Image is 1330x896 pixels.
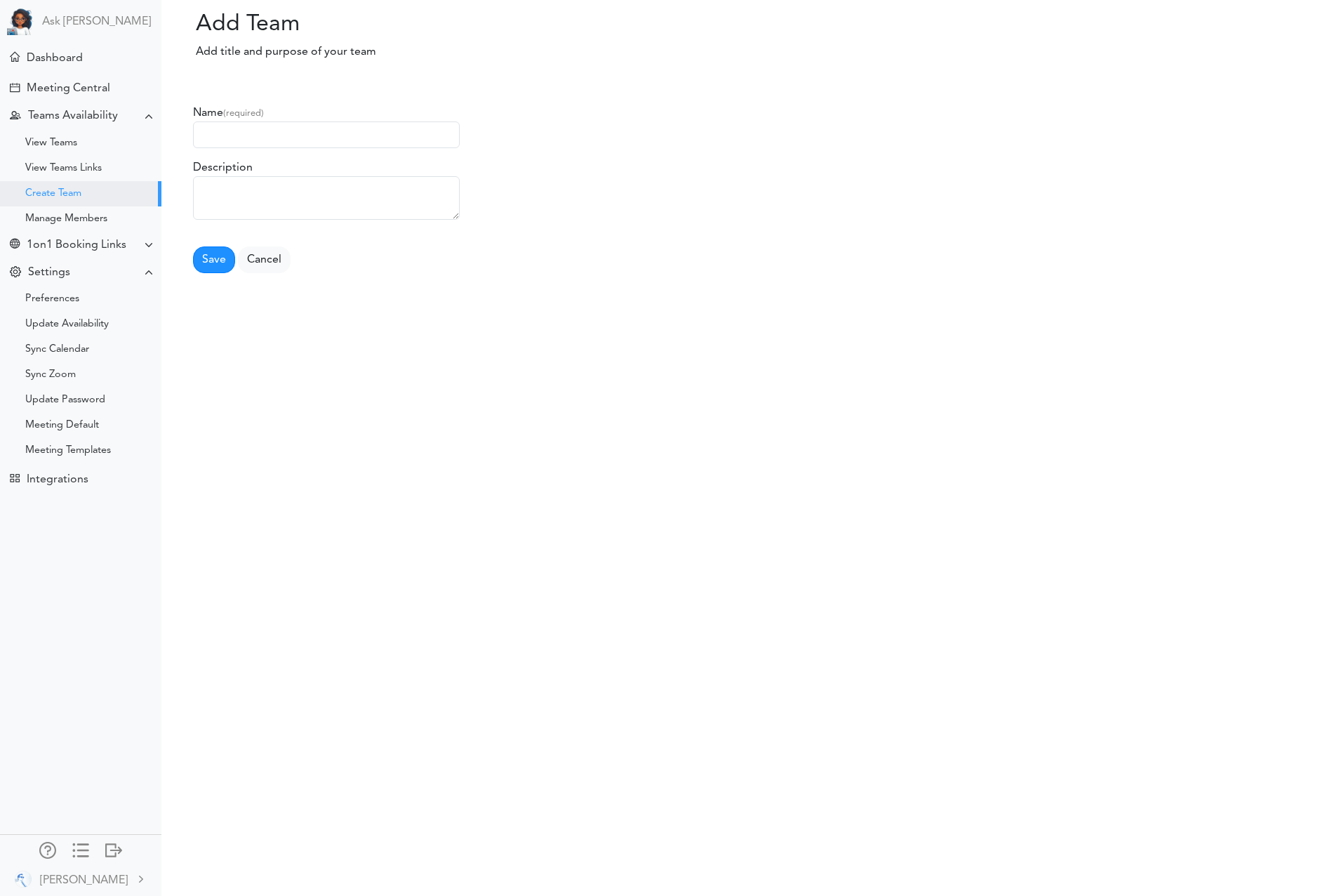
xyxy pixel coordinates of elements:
div: Share Meeting Link [10,239,20,252]
div: Show only icons [72,842,89,856]
div: Meeting Templates [25,447,111,454]
div: Preferences [25,296,79,303]
div: View Teams Links [25,165,102,172]
div: Teams Availability [28,110,118,123]
img: Powered by TEAMCAL AI [7,7,35,35]
div: Meeting Central [27,82,110,95]
div: 1on1 Booking Links [27,239,126,252]
div: [PERSON_NAME] [40,872,128,889]
div: Sync Calendar [25,346,89,353]
img: 9k= [15,871,32,888]
div: Settings [28,266,70,279]
div: Home [10,52,20,62]
p: Add title and purpose of your team [175,44,546,60]
div: Update Availability [25,321,109,328]
a: Change side menu [72,842,89,862]
div: Dashboard [27,52,83,65]
small: (required) [223,109,264,118]
div: View Teams [25,140,77,147]
div: Sync Zoom [25,371,76,378]
div: Integrations [27,473,88,487]
button: Save [193,246,235,273]
div: TEAMCAL AI Workflow Apps [10,473,20,483]
div: Creating Meeting [10,83,20,93]
div: Change Settings [10,266,21,279]
label: Name [193,105,264,121]
div: Log out [105,842,122,856]
div: Create Team [25,190,81,197]
a: [PERSON_NAME] [1,863,160,895]
a: Cancel [238,246,291,273]
div: Update Password [25,397,105,404]
div: Manage Members and Externals [39,842,56,856]
h2: Add Team [175,11,546,38]
a: Ask [PERSON_NAME] [42,15,151,29]
div: Manage Members [25,216,107,223]
label: Description [193,159,253,176]
div: Meeting Default [25,422,99,429]
a: Manage Members and Externals [39,842,56,862]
